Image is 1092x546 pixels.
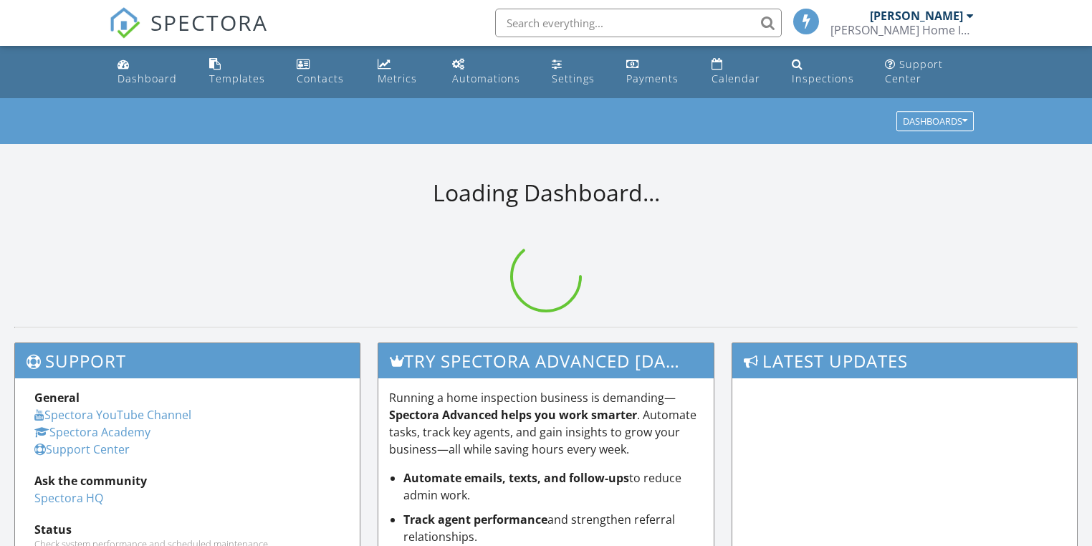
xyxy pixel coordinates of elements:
[297,72,344,85] div: Contacts
[34,424,150,440] a: Spectora Academy
[706,52,775,92] a: Calendar
[118,72,177,85] div: Dashboard
[372,52,434,92] a: Metrics
[34,472,340,489] div: Ask the community
[885,57,943,85] div: Support Center
[896,112,974,132] button: Dashboards
[34,490,103,506] a: Spectora HQ
[34,521,340,538] div: Status
[732,343,1077,378] h3: Latest Updates
[209,72,265,85] div: Templates
[378,343,714,378] h3: Try spectora advanced [DATE]
[15,343,360,378] h3: Support
[626,72,679,85] div: Payments
[712,72,760,85] div: Calendar
[291,52,360,92] a: Contacts
[34,441,130,457] a: Support Center
[34,407,191,423] a: Spectora YouTube Channel
[495,9,782,37] input: Search everything...
[621,52,694,92] a: Payments
[552,72,595,85] div: Settings
[786,52,868,92] a: Inspections
[403,512,547,527] strong: Track agent performance
[792,72,854,85] div: Inspections
[150,7,268,37] span: SPECTORA
[378,72,417,85] div: Metrics
[112,52,191,92] a: Dashboard
[109,19,268,49] a: SPECTORA
[879,52,980,92] a: Support Center
[830,23,974,37] div: Bradley Home Inspections
[203,52,280,92] a: Templates
[903,117,967,127] div: Dashboards
[446,52,535,92] a: Automations (Basic)
[452,72,520,85] div: Automations
[109,7,140,39] img: The Best Home Inspection Software - Spectora
[546,52,609,92] a: Settings
[403,469,704,504] li: to reduce admin work.
[34,390,80,406] strong: General
[403,470,629,486] strong: Automate emails, texts, and follow-ups
[389,389,704,458] p: Running a home inspection business is demanding— . Automate tasks, track key agents, and gain ins...
[403,511,704,545] li: and strengthen referral relationships.
[389,407,637,423] strong: Spectora Advanced helps you work smarter
[870,9,963,23] div: [PERSON_NAME]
